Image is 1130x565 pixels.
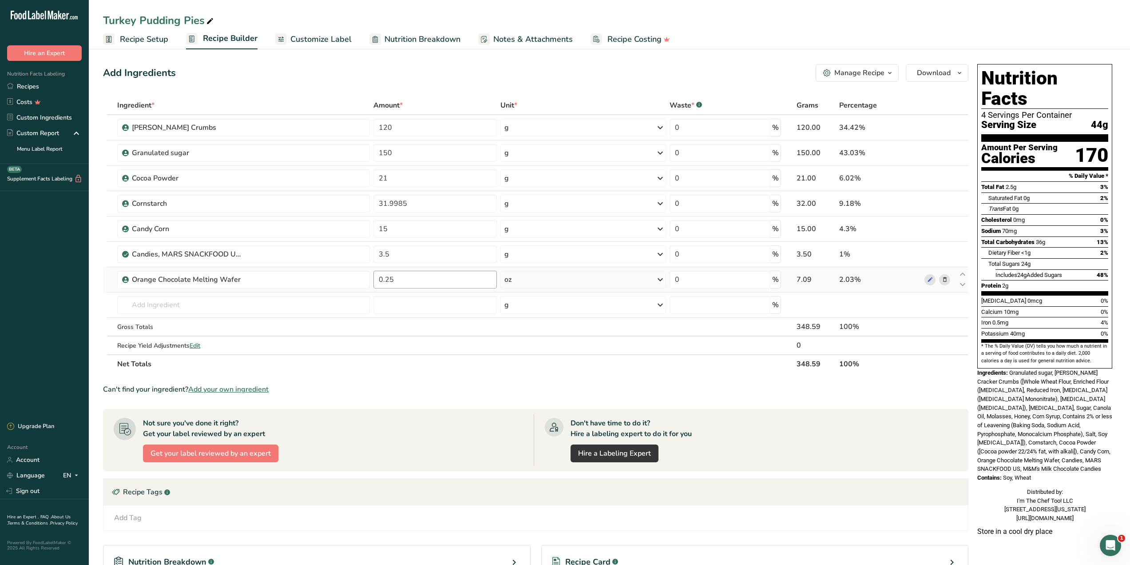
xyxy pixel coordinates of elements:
[981,171,1108,181] section: % Daily Value *
[839,198,921,209] div: 9.18%
[571,445,658,462] a: Hire a Labeling Expert
[995,272,1062,278] span: Includes Added Sugars
[7,514,39,520] a: Hire an Expert .
[981,330,1009,337] span: Potassium
[186,28,258,50] a: Recipe Builder
[132,173,243,184] div: Cocoa Powder
[103,66,176,80] div: Add Ingredients
[40,514,51,520] a: FAQ .
[977,369,1112,473] span: Granulated sugar, [PERSON_NAME] Cracker Crumbs ([Whole Wheat Flour, Enriched Flour ([MEDICAL_DATA...
[504,224,509,234] div: g
[981,297,1026,304] span: [MEDICAL_DATA]
[7,422,54,431] div: Upgrade Plan
[797,274,836,285] div: 7.09
[571,418,692,439] div: Don't have time to do it? Hire a labeling expert to do it for you
[188,384,269,395] span: Add your own ingredient
[500,100,517,111] span: Unit
[981,282,1001,289] span: Protein
[7,166,22,173] div: BETA
[977,488,1112,523] div: Distributed by: I'm The Chef Too! LLC [STREET_ADDRESS][US_STATE] [URL][DOMAIN_NAME]
[1101,309,1108,315] span: 0%
[275,29,352,49] a: Customize Label
[504,249,509,260] div: g
[839,122,921,133] div: 34.42%
[591,29,670,49] a: Recipe Costing
[132,148,243,158] div: Granulated sugar
[797,122,836,133] div: 120.00
[834,68,884,78] div: Manage Recipe
[1017,272,1027,278] span: 24g
[1013,216,1025,223] span: 0mg
[981,343,1108,365] section: * The % Daily Value (DV) tells you how much a nutrient in a serving of food contributes to a dail...
[992,319,1008,326] span: 0.5mg
[504,173,509,184] div: g
[373,100,403,111] span: Amount
[7,45,82,61] button: Hire an Expert
[103,29,168,49] a: Recipe Setup
[203,32,258,44] span: Recipe Builder
[906,64,968,82] button: Download
[1100,228,1108,234] span: 3%
[114,513,142,523] div: Add Tag
[981,120,1036,131] span: Serving Size
[132,224,243,234] div: Candy Corn
[1100,535,1121,556] iframe: Intercom live chat
[1118,535,1125,542] span: 1
[981,144,1058,152] div: Amount Per Serving
[1010,330,1025,337] span: 40mg
[103,479,968,505] div: Recipe Tags
[504,122,509,133] div: g
[190,341,200,350] span: Edit
[1097,239,1108,245] span: 13%
[981,216,1012,223] span: Cholesterol
[7,128,59,138] div: Custom Report
[63,470,82,481] div: EN
[839,100,877,111] span: Percentage
[143,445,278,462] button: Get your label reviewed by an expert
[385,33,460,45] span: Nutrition Breakdown
[50,520,78,526] a: Privacy Policy
[117,296,370,314] input: Add Ingredient
[1036,239,1045,245] span: 36g
[797,148,836,158] div: 150.00
[981,184,1004,190] span: Total Fat
[1021,249,1031,256] span: <1g
[1023,195,1030,201] span: 0g
[1004,309,1019,315] span: 10mg
[117,322,370,332] div: Gross Totals
[816,64,899,82] button: Manage Recipe
[981,239,1035,245] span: Total Carbohydrates
[8,520,50,526] a: Terms & Conditions .
[607,33,662,45] span: Recipe Costing
[151,448,271,459] span: Get your label reviewed by an expert
[132,122,243,133] div: [PERSON_NAME] Crumbs
[795,354,837,373] th: 348.59
[988,195,1022,201] span: Saturated Fat
[1006,184,1016,190] span: 2.5g
[143,418,265,439] div: Not sure you've done it right? Get your label reviewed by an expert
[670,100,702,111] div: Waste
[797,224,836,234] div: 15.00
[1100,195,1108,201] span: 2%
[988,249,1020,256] span: Dietary Fiber
[839,148,921,158] div: 43.03%
[917,68,951,78] span: Download
[504,198,509,209] div: g
[977,474,1002,481] span: Contains:
[981,152,1058,165] div: Calories
[1100,216,1108,223] span: 0%
[988,205,1003,212] i: Trans
[1003,474,1031,481] span: Soy, Wheat
[797,173,836,184] div: 21.00
[290,33,352,45] span: Customize Label
[839,321,921,332] div: 100%
[1097,272,1108,278] span: 48%
[981,309,1003,315] span: Calcium
[493,33,573,45] span: Notes & Attachments
[797,198,836,209] div: 32.00
[981,228,1001,234] span: Sodium
[117,341,370,350] div: Recipe Yield Adjustments
[7,514,71,526] a: About Us .
[1002,282,1008,289] span: 2g
[1021,260,1031,267] span: 24g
